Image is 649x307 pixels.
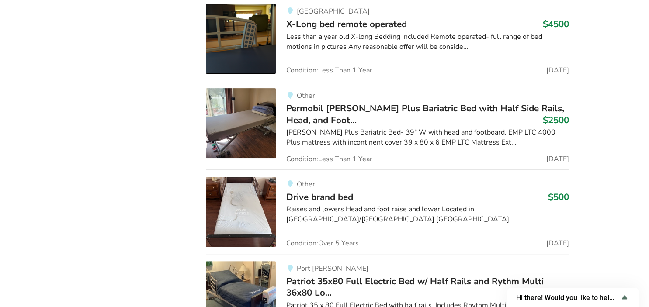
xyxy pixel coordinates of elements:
[286,240,359,247] span: Condition: Over 5 Years
[286,18,407,30] span: X-Long bed remote operated
[286,191,353,203] span: Drive brand bed
[206,4,276,74] img: bedroom equipment-x-long bed remote operated
[543,18,569,30] h3: $4500
[206,169,569,254] a: bedroom equipment-drive brand bedOtherDrive brand bed$500Raises and lowers Head and foot raise an...
[286,128,569,148] div: [PERSON_NAME] Plus Bariatric Bed- 39" W with head and footboard. EMP LTC 4000 Plus mattress with ...
[546,240,569,247] span: [DATE]
[286,102,564,126] span: Permobil [PERSON_NAME] Plus Bariatric Bed with Half Side Rails, Head, and Foot...
[516,293,619,302] span: Hi there! Would you like to help us improve AssistList?
[296,7,369,16] span: [GEOGRAPHIC_DATA]
[548,191,569,203] h3: $500
[516,292,630,303] button: Show survey - Hi there! Would you like to help us improve AssistList?
[543,114,569,126] h3: $2500
[286,155,372,162] span: Condition: Less Than 1 Year
[546,155,569,162] span: [DATE]
[296,179,315,189] span: Other
[206,177,276,247] img: bedroom equipment-drive brand bed
[296,264,368,273] span: Port [PERSON_NAME]
[206,88,276,158] img: bedroom equipment-permobil trost plus bariatric bed with half side rails, head, and footboard. vi...
[296,91,315,100] span: Other
[286,204,569,224] div: Raises and lowers Head and foot raise and lower Located in [GEOGRAPHIC_DATA]/[GEOGRAPHIC_DATA] [G...
[286,32,569,52] div: Less than a year old X-long Bedding included Remote operated- full range of bed motions in pictur...
[206,81,569,169] a: bedroom equipment-permobil trost plus bariatric bed with half side rails, head, and footboard. vi...
[546,67,569,74] span: [DATE]
[286,67,372,74] span: Condition: Less Than 1 Year
[286,275,544,299] span: Patriot 35x80 Full Electric Bed w/ Half Rails and Rythm Multi 36x80 Lo...
[543,287,569,298] h3: $2900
